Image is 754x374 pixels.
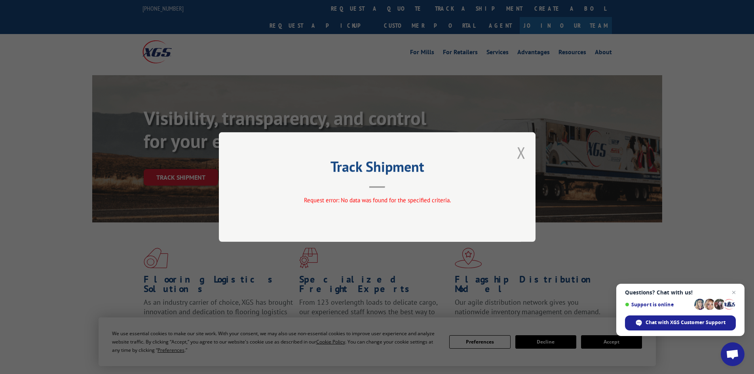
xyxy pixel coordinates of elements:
[729,288,739,297] span: Close chat
[721,342,745,366] div: Open chat
[258,161,496,176] h2: Track Shipment
[625,289,736,296] span: Questions? Chat with us!
[304,196,450,204] span: Request error: No data was found for the specified criteria.
[625,315,736,330] div: Chat with XGS Customer Support
[517,142,526,163] button: Close modal
[646,319,726,326] span: Chat with XGS Customer Support
[625,302,691,308] span: Support is online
